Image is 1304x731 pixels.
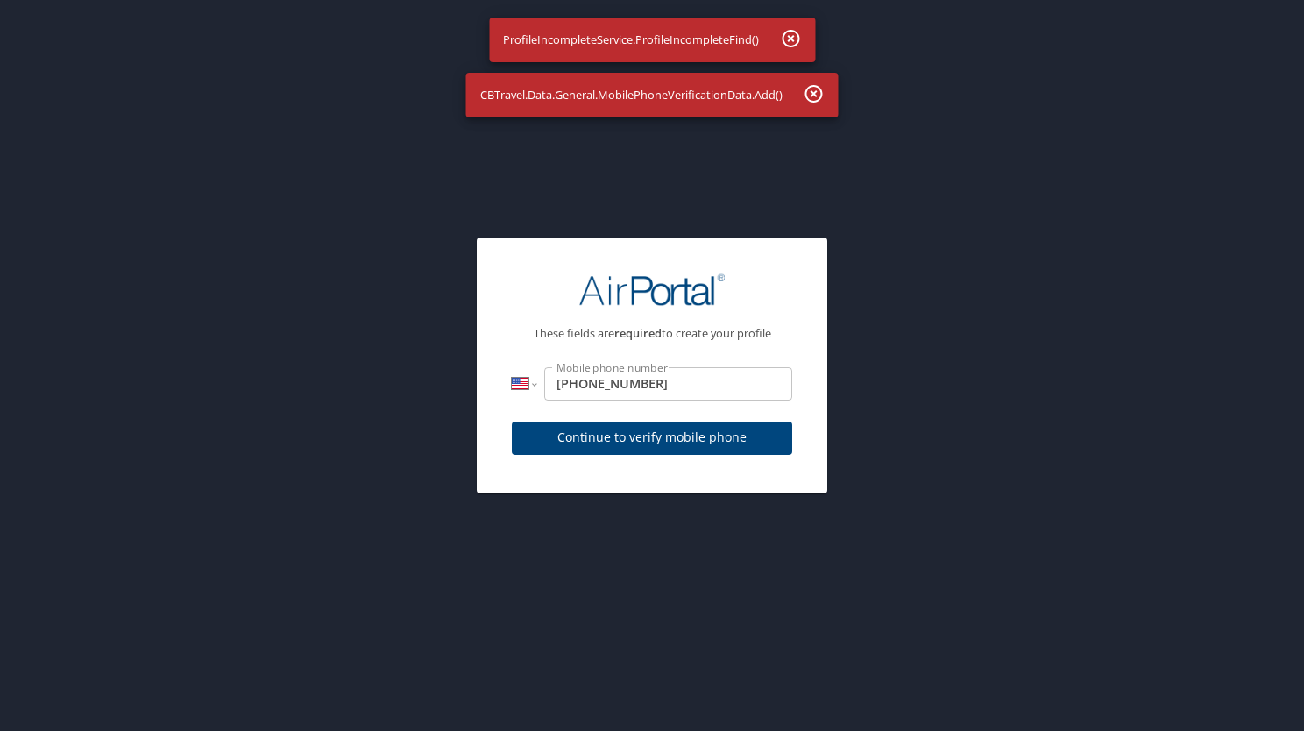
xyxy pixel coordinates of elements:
button: Continue to verify mobile phone [512,422,792,456]
div: ProfileIncompleteService.ProfileIncompleteFind() [503,23,759,57]
span: Continue to verify mobile phone [526,427,778,449]
img: AirPortal Logo [579,273,725,307]
input: Enter phone number [544,367,792,401]
p: These fields are to create your profile [512,328,792,339]
strong: required [614,325,662,341]
div: CBTravel.Data.General.MobilePhoneVerificationData.Add() [480,78,783,112]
